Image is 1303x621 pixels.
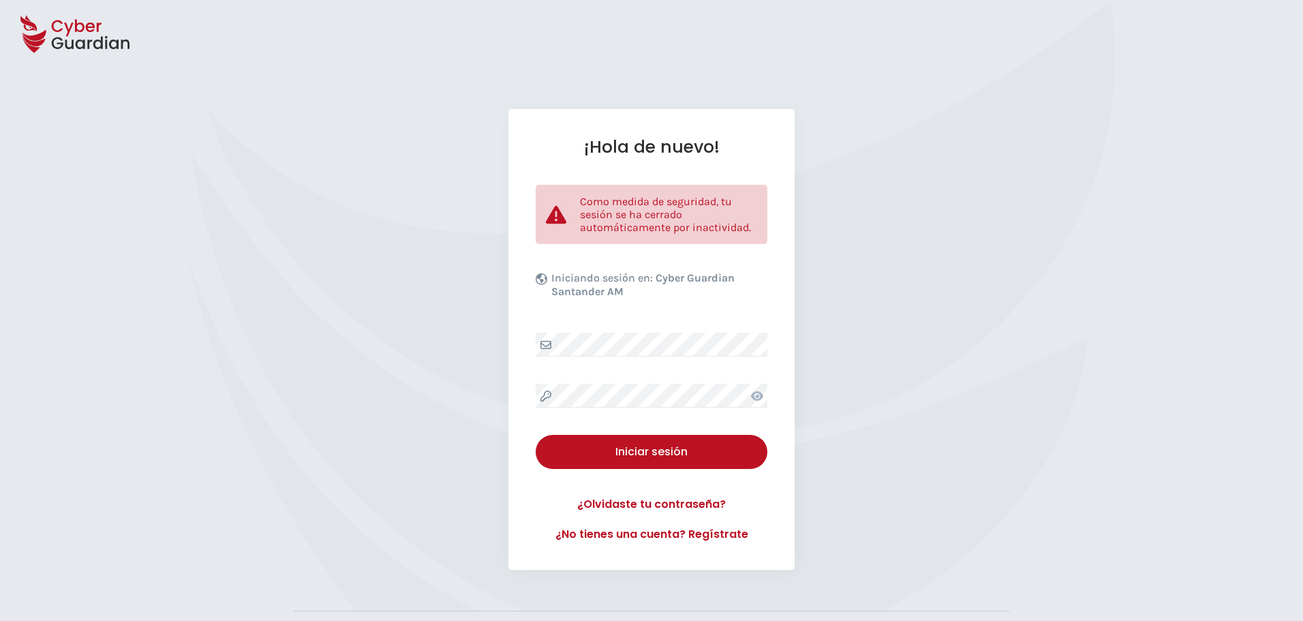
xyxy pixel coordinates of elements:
div: Iniciar sesión [546,444,757,460]
a: ¿No tienes una cuenta? Regístrate [536,526,767,543]
a: ¿Olvidaste tu contraseña? [536,496,767,513]
p: Iniciando sesión en: [551,271,764,305]
p: Como medida de seguridad, tu sesión se ha cerrado automáticamente por inactividad. [580,195,757,234]
button: Iniciar sesión [536,435,767,469]
b: Cyber Guardian Santander AM [551,271,735,298]
h1: ¡Hola de nuevo! [536,136,767,157]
